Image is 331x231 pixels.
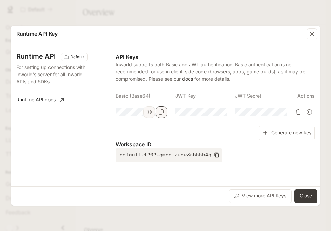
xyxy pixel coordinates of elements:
[116,61,315,82] p: Inworld supports both Basic and JWT authentication. Basic authentication is not recommended for u...
[175,88,235,104] th: JWT Key
[67,54,87,60] span: Default
[294,189,317,203] button: Close
[235,88,295,104] th: JWT Secret
[295,88,315,104] th: Actions
[116,140,315,148] p: Workspace ID
[116,88,175,104] th: Basic (Base64)
[156,106,167,118] button: Copy Basic (Base64)
[16,53,56,60] h3: Runtime API
[304,107,315,118] button: Suspend API key
[16,64,87,85] p: For setting up connections with Inworld's server for all Inworld APIs and SDKs.
[16,29,58,38] p: Runtime API Key
[116,148,222,162] button: default-1202-qmdetzygv3sbhhh4q
[14,93,66,107] a: Runtime API docs
[293,107,304,118] button: Delete API key
[229,189,292,203] button: View more API Keys
[61,53,88,61] div: These keys will apply to your current workspace only
[259,126,315,140] button: Generate new key
[116,53,315,61] p: API Keys
[182,76,193,82] a: docs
